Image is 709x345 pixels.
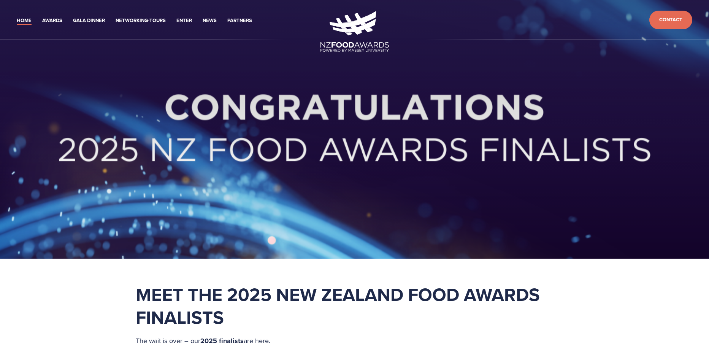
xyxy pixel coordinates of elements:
[116,16,166,25] a: Networking-Tours
[227,16,252,25] a: Partners
[17,16,32,25] a: Home
[176,16,192,25] a: Enter
[136,281,544,331] strong: Meet the 2025 New Zealand Food Awards Finalists
[203,16,217,25] a: News
[42,16,62,25] a: Awards
[649,11,692,29] a: Contact
[73,16,105,25] a: Gala Dinner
